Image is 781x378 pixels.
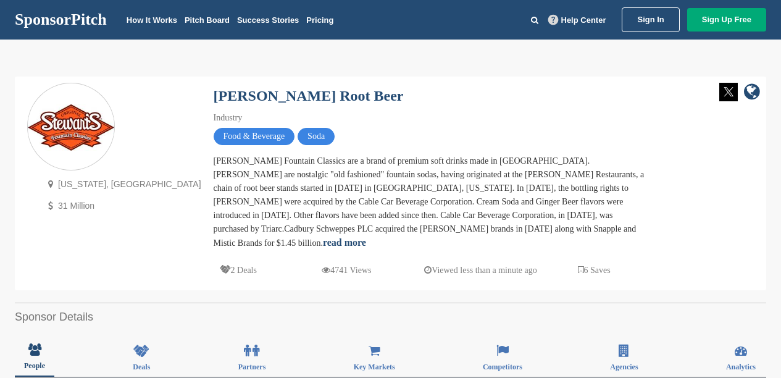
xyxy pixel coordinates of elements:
span: Soda [298,128,335,145]
span: Partners [238,363,266,371]
a: Pricing [306,15,333,25]
span: People [24,362,45,369]
span: Deals [133,363,150,371]
p: Viewed less than a minute ago [424,262,537,278]
a: Sign In [622,7,679,32]
p: 31 Million [43,198,201,214]
a: company link [744,83,760,103]
span: Food & Beverage [214,128,295,145]
a: Pitch Board [185,15,230,25]
a: Help Center [546,13,609,27]
span: Analytics [726,363,756,371]
span: Competitors [483,363,522,371]
p: [US_STATE], [GEOGRAPHIC_DATA] [43,177,201,192]
p: 6 Saves [578,262,611,278]
span: Key Markets [354,363,395,371]
p: 4741 Views [322,262,371,278]
div: [PERSON_NAME] Fountain Classics are a brand of premium soft drinks made in [GEOGRAPHIC_DATA]. [PE... [214,154,646,250]
div: Industry [214,111,646,125]
a: SponsorPitch [15,12,107,28]
h2: Sponsor Details [15,309,766,325]
a: Success Stories [237,15,299,25]
a: Sign Up Free [687,8,766,31]
img: Twitter white [719,83,738,101]
a: read more [323,237,366,248]
span: Agencies [610,363,638,371]
img: Sponsorpitch & Stewart's Root Beer [28,104,114,151]
p: 2 Deals [220,262,257,278]
a: How It Works [127,15,177,25]
a: [PERSON_NAME] Root Beer [214,88,404,104]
